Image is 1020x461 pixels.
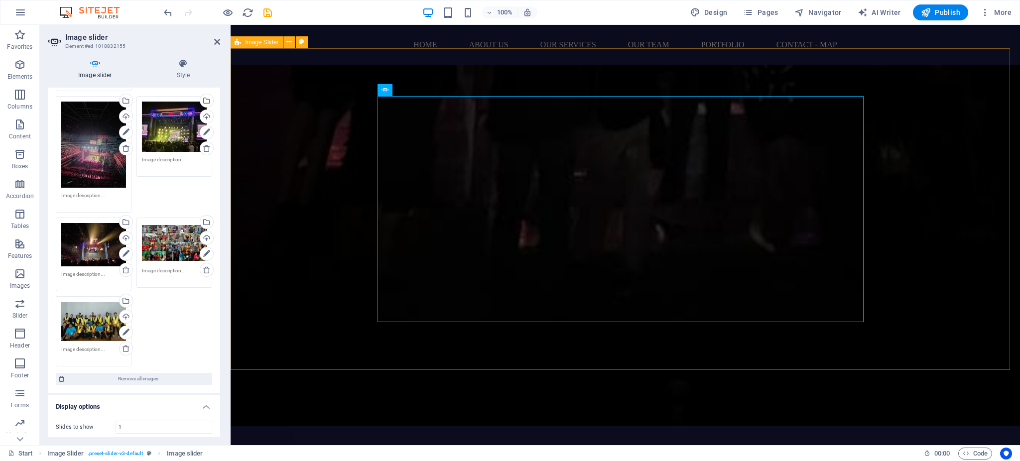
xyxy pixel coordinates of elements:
button: save [261,6,273,18]
div: Design (Ctrl+Alt+Y) [686,4,732,20]
button: Navigator [790,4,846,20]
span: : [941,450,943,457]
button: reload [242,6,254,18]
h4: Display options [48,395,220,413]
span: 00 00 [934,448,950,460]
nav: breadcrumb [47,448,203,460]
h2: Image slider [65,33,220,42]
h4: Style [146,59,221,80]
span: Design [690,7,728,17]
span: Image Slider [245,39,278,45]
span: AI Writer [858,7,901,17]
button: Publish [913,4,968,20]
span: Code [963,448,988,460]
button: 100% [482,6,517,18]
p: Features [8,252,32,260]
button: Code [958,448,992,460]
h4: Image slider [48,59,146,80]
p: Images [10,282,30,290]
i: This element is a customizable preset [147,451,151,456]
p: Accordion [6,192,34,200]
div: WhatsAppImage2024-10-09at15.22.44_73000400-EJCbGbl1AYe_ovTUHgiCdQ.jpg [61,102,126,188]
span: Pages [743,7,778,17]
p: Forms [11,401,29,409]
button: Design [686,4,732,20]
span: Remove all images [67,373,209,385]
button: AI Writer [854,4,905,20]
p: Tables [11,222,29,230]
i: On resize automatically adjust zoom level to fit chosen device. [523,8,532,17]
div: Gate1-7RnV2gn2qJtDZK2G4COiiw.png [142,223,207,263]
div: WhatsAppImage2023-12-18at06.46.18_bed63a0b-alFi0jYIZAf6paiVVY34sA.jpg [142,102,207,152]
button: Pages [739,4,782,20]
div: 2WhatsAppImage2024-10-09at15.22.43_faac27fe-aCZnQOfeJFtvoimKBvBg-w.jpg [61,302,126,342]
div: WhatsAppImage2024-10-06at12.11.46_30743ef4-hP4Q_rhdpNzcQZyi5SygdQ.jpg [61,223,126,266]
p: Favorites [7,43,32,51]
button: Usercentrics [1000,448,1012,460]
p: Slider [12,312,28,320]
p: Elements [7,73,33,81]
button: Remove all images [56,373,212,385]
p: Footer [11,371,29,379]
span: Click to select. Double-click to edit [47,448,84,460]
h6: Session time [924,448,950,460]
h6: 100% [497,6,513,18]
span: Publish [921,7,960,17]
p: Columns [7,103,32,111]
a: Click to cancel selection. Double-click to open Pages [8,448,33,460]
p: Header [10,342,30,349]
label: Slides to show [56,424,116,430]
i: Undo: Change slider images (Ctrl+Z) [162,7,174,18]
span: Navigator [794,7,842,17]
p: Boxes [12,162,28,170]
span: More [980,7,1012,17]
span: . preset-slider-v3-default [88,448,143,460]
p: Marketing [6,431,33,439]
i: Reload page [242,7,254,18]
img: Editor Logo [57,6,132,18]
p: Content [9,132,31,140]
i: Save (Ctrl+S) [262,7,273,18]
h3: Element #ed-1018832155 [65,42,200,51]
button: Click here to leave preview mode and continue editing [222,6,234,18]
span: Click to select. Double-click to edit [167,448,203,460]
button: undo [162,6,174,18]
button: More [976,4,1016,20]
